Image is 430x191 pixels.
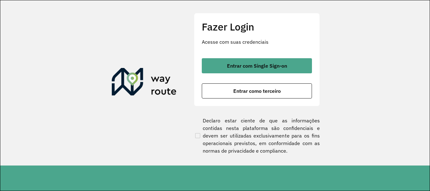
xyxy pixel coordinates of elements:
button: button [202,83,312,98]
label: Declaro estar ciente de que as informações contidas nesta plataforma são confidenciais e devem se... [194,117,320,154]
button: button [202,58,312,73]
img: Roteirizador AmbevTech [112,68,177,98]
span: Entrar com Single Sign-on [227,63,287,68]
p: Acesse com suas credenciais [202,38,312,46]
h2: Fazer Login [202,21,312,33]
span: Entrar como terceiro [233,88,281,93]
